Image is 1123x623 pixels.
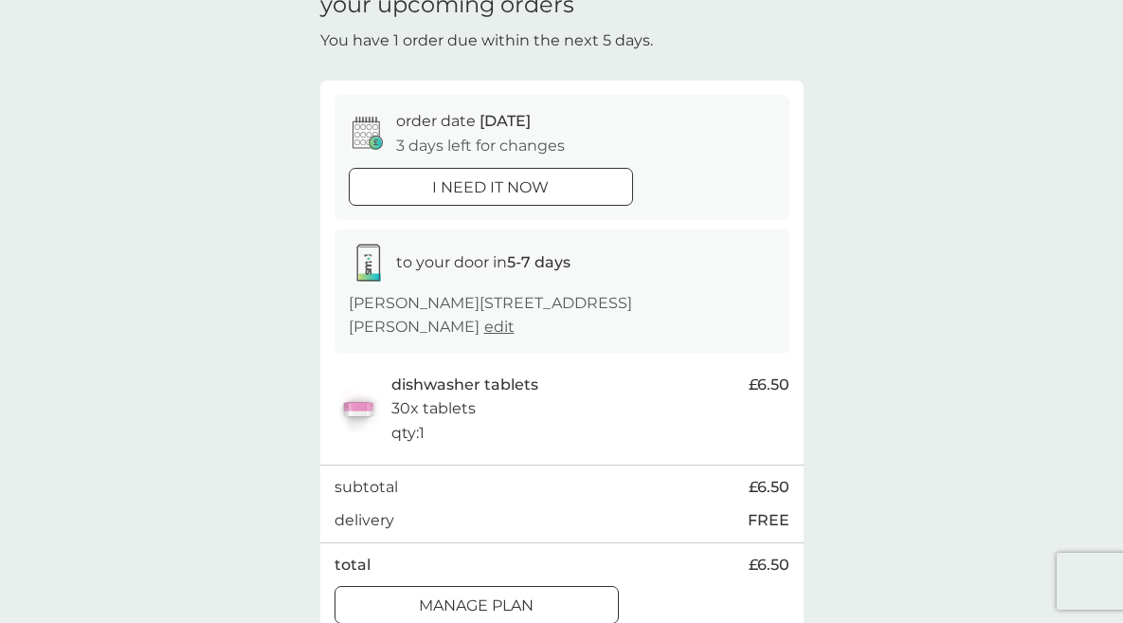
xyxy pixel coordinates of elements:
[391,396,476,421] p: 30x tablets
[335,553,371,577] p: total
[349,291,775,339] p: [PERSON_NAME][STREET_ADDRESS][PERSON_NAME]
[335,508,394,533] p: delivery
[749,475,789,500] span: £6.50
[484,318,515,336] a: edit
[507,253,571,271] strong: 5-7 days
[748,508,789,533] p: FREE
[391,421,425,446] p: qty : 1
[419,594,534,618] p: Manage plan
[432,175,549,200] p: i need it now
[396,253,571,271] span: to your door in
[320,28,653,53] p: You have 1 order due within the next 5 days.
[480,112,531,130] span: [DATE]
[749,553,789,577] span: £6.50
[749,373,789,397] span: £6.50
[391,373,538,397] p: dishwasher tablets
[335,475,398,500] p: subtotal
[349,168,633,206] button: i need it now
[396,134,565,158] p: 3 days left for changes
[396,109,531,134] p: order date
